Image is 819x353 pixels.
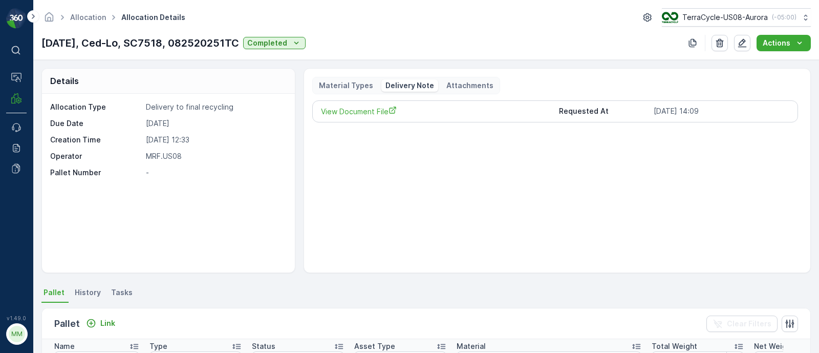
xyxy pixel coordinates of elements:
p: ( -05:00 ) [772,13,796,22]
p: Asset Type [354,341,395,351]
p: Operator [50,151,142,161]
p: Status [252,341,275,351]
p: TerraCycle-US08-Aurora [682,12,768,23]
p: Link [100,318,115,328]
p: Total Weight [652,341,697,351]
p: Material [457,341,486,351]
p: [DATE] 14:09 [654,106,789,117]
p: [DATE], Ced-Lo, SC7518, 082520251TC [41,35,239,51]
img: image_ci7OI47.png [662,12,678,23]
p: Pallet Number [50,168,142,178]
button: Actions [757,35,811,51]
p: Type [149,341,167,351]
p: [DATE] [146,118,284,129]
span: Allocation Details [119,12,187,23]
button: Link [82,317,119,329]
button: MM [6,323,27,345]
span: History [75,287,101,298]
p: [DATE] 12:33 [146,135,284,145]
a: Homepage [44,15,55,24]
p: Due Date [50,118,142,129]
p: Requested At [559,106,650,117]
button: Completed [243,37,306,49]
button: TerraCycle-US08-Aurora(-05:00) [662,8,811,27]
p: Material Types [319,80,373,91]
p: Attachments [446,80,493,91]
a: Allocation [70,13,106,22]
button: Clear Filters [706,316,778,332]
div: MM [9,326,25,342]
p: Pallet [54,317,80,331]
p: Details [50,75,79,87]
span: Tasks [111,287,133,298]
p: Creation Time [50,135,142,145]
p: - [146,168,284,178]
a: View Document File [321,106,551,117]
p: Delivery Note [385,80,434,91]
span: Pallet [44,287,64,298]
span: v 1.49.0 [6,315,27,321]
p: Delivery to final recycling [146,102,284,112]
img: logo [6,8,27,29]
p: MRF.US08 [146,151,284,161]
p: Net Weight [754,341,794,351]
p: Actions [763,38,790,48]
p: Completed [247,38,287,48]
p: Clear Filters [727,319,771,329]
p: Name [54,341,75,351]
p: Allocation Type [50,102,142,112]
